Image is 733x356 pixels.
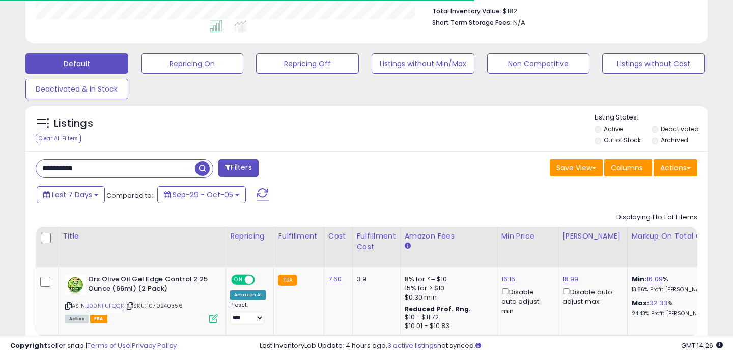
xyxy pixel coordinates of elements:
label: Archived [661,136,688,144]
a: 16.09 [646,274,663,284]
li: $182 [432,4,690,16]
div: 8% for <= $10 [405,275,489,284]
span: N/A [513,18,525,27]
div: Min Price [501,231,554,242]
button: Filters [218,159,258,177]
div: Fulfillment Cost [357,231,396,252]
strong: Copyright [10,341,47,350]
div: $10.01 - $10.83 [405,322,489,331]
label: Active [604,125,623,133]
div: Markup on Total Cost [632,231,720,242]
div: Amazon Fees [405,231,493,242]
div: Cost [328,231,348,242]
b: Total Inventory Value: [432,7,501,15]
span: FBA [90,315,107,323]
a: Terms of Use [87,341,130,350]
div: Displaying 1 to 1 of 1 items [616,213,697,222]
div: % [632,275,716,293]
div: Amazon AI [230,290,266,300]
span: ON [232,276,245,284]
a: 7.60 [328,274,342,284]
small: FBA [278,275,297,286]
span: Compared to: [106,191,153,200]
span: 2025-10-13 14:26 GMT [681,341,723,350]
div: Clear All Filters [36,134,81,143]
p: 24.43% Profit [PERSON_NAME] [632,310,716,317]
button: Non Competitive [487,53,590,74]
a: B00NFUFQQK [86,302,124,310]
button: Actions [654,159,697,176]
span: Last 7 Days [52,190,92,200]
div: % [632,299,716,317]
div: Disable auto adjust min [501,286,550,316]
button: Deactivated & In Stock [25,79,128,99]
label: Deactivated [661,125,699,133]
div: ASIN: [65,275,218,322]
a: Privacy Policy [132,341,177,350]
button: Listings without Min/Max [372,53,474,74]
div: Last InventoryLab Update: 4 hours ago, not synced. [260,341,723,351]
a: 32.33 [649,298,667,308]
div: $10 - $11.72 [405,313,489,322]
span: Sep-29 - Oct-05 [173,190,233,200]
b: Reduced Prof. Rng. [405,305,471,313]
button: Sep-29 - Oct-05 [157,186,246,203]
div: 15% for > $10 [405,284,489,293]
th: The percentage added to the cost of goods (COGS) that forms the calculator for Min & Max prices. [627,227,724,267]
b: Min: [632,274,647,284]
div: Repricing [230,231,269,242]
button: Save View [550,159,603,176]
img: 41hvCH63QwL._SL40_.jpg [65,275,86,295]
label: Out of Stock [604,136,641,144]
a: 3 active listings [387,341,437,350]
p: Listing States: [595,113,708,123]
small: Amazon Fees. [405,242,411,251]
button: Last 7 Days [37,186,105,203]
button: Repricing Off [256,53,359,74]
span: All listings currently available for purchase on Amazon [65,315,89,323]
div: Title [63,231,221,242]
div: Fulfillment [278,231,319,242]
b: Max: [632,298,650,308]
div: 3.9 [357,275,392,284]
button: Listings without Cost [602,53,705,74]
span: OFF [253,276,270,284]
button: Repricing On [141,53,244,74]
b: Ors Olive Oil Gel Edge Control 2.25 Ounce (66ml) (2 Pack) [88,275,212,296]
div: $0.30 min [405,293,489,302]
span: Columns [611,163,643,173]
div: Preset: [230,302,266,324]
a: 18.99 [562,274,579,284]
h5: Listings [54,116,93,131]
div: seller snap | | [10,341,177,351]
a: 16.16 [501,274,516,284]
button: Default [25,53,128,74]
span: | SKU: 1070240356 [125,302,183,310]
div: Disable auto adjust max [562,286,619,306]
div: [PERSON_NAME] [562,231,623,242]
button: Columns [604,159,652,176]
b: Short Term Storage Fees: [432,18,512,27]
p: 13.86% Profit [PERSON_NAME] [632,286,716,293]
